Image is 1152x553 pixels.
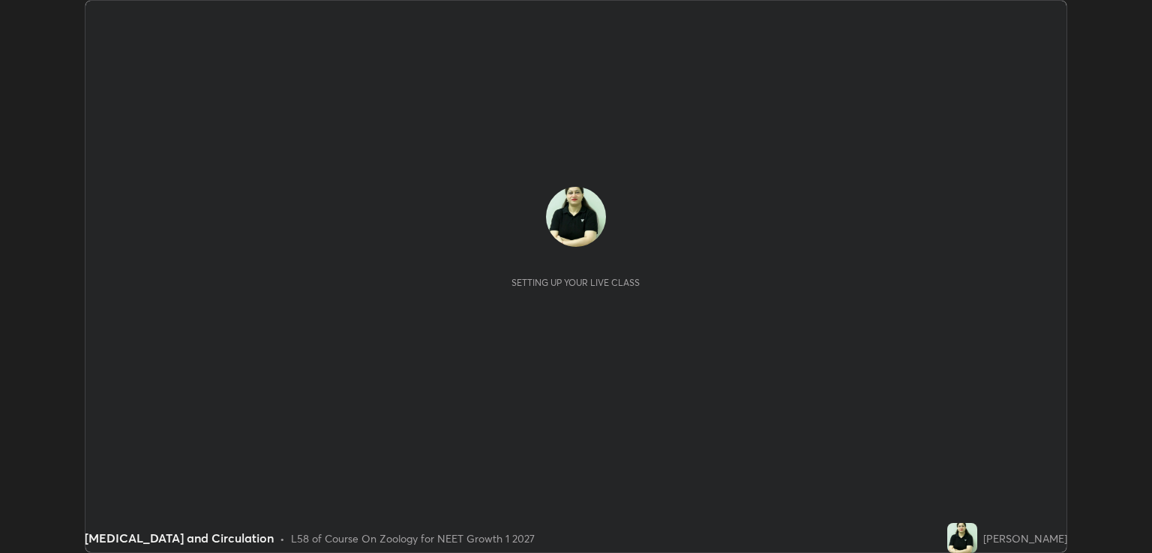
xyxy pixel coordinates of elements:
div: L58 of Course On Zoology for NEET Growth 1 2027 [291,530,535,546]
img: 0347c7502dd04f17958bae7697f24a18.jpg [546,187,606,247]
img: 0347c7502dd04f17958bae7697f24a18.jpg [947,523,977,553]
div: [MEDICAL_DATA] and Circulation [85,529,274,547]
div: [PERSON_NAME] [983,530,1067,546]
div: Setting up your live class [511,277,640,288]
div: • [280,530,285,546]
